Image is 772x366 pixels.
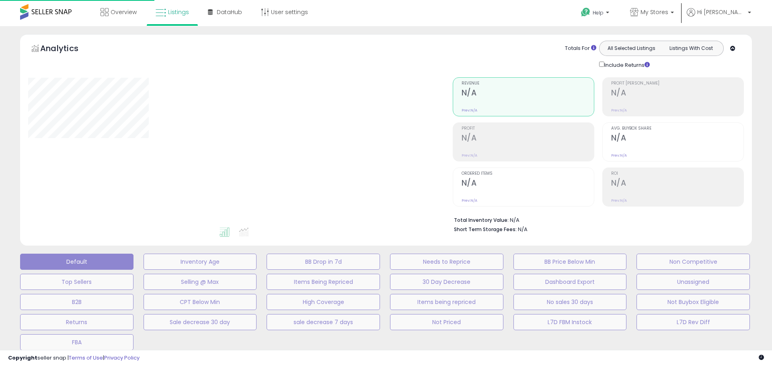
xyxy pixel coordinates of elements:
span: DataHub [217,8,242,16]
b: Short Term Storage Fees: [454,226,517,233]
button: Default [20,254,133,270]
small: Prev: N/A [462,198,477,203]
h2: N/A [462,178,594,189]
button: Non Competitive [636,254,750,270]
span: Overview [111,8,137,16]
button: Items being repriced [390,294,503,310]
div: Include Returns [593,60,659,69]
small: Prev: N/A [462,108,477,113]
span: Profit [PERSON_NAME] [611,81,743,86]
small: Prev: N/A [611,198,627,203]
span: Profit [462,126,594,131]
strong: Copyright [8,354,37,362]
button: Inventory Age [144,254,257,270]
span: My Stores [641,8,668,16]
span: Hi [PERSON_NAME] [697,8,745,16]
small: Prev: N/A [611,108,627,113]
button: B2B [20,294,133,310]
i: Get Help [581,7,591,17]
button: Sale decrease 30 day [144,314,257,330]
button: No sales 30 days [513,294,627,310]
b: Total Inventory Value: [454,217,509,223]
button: FBA [20,334,133,350]
h2: N/A [462,133,594,144]
button: Top Sellers [20,274,133,290]
small: Prev: N/A [462,153,477,158]
button: sale decrease 7 days [267,314,380,330]
button: BB Price Below Min [513,254,627,270]
a: Help [575,1,617,26]
h2: N/A [462,88,594,99]
span: Ordered Items [462,172,594,176]
span: Help [593,9,604,16]
button: Dashboard Export [513,274,627,290]
h2: N/A [611,133,743,144]
h2: N/A [611,178,743,189]
div: seller snap | | [8,354,140,362]
span: Listings [168,8,189,16]
span: Revenue [462,81,594,86]
button: L7D FBM Instock [513,314,627,330]
a: Hi [PERSON_NAME] [687,8,751,26]
button: Listings With Cost [661,43,721,54]
span: N/A [518,225,528,233]
button: L7D Rev Diff [636,314,750,330]
button: Not Priced [390,314,503,330]
div: Totals For [565,45,596,52]
small: Prev: N/A [611,153,627,158]
button: Not Buybox Eligible [636,294,750,310]
button: Selling @ Max [144,274,257,290]
button: Needs to Reprice [390,254,503,270]
h5: Analytics [40,43,94,56]
button: High Coverage [267,294,380,310]
button: Items Being Repriced [267,274,380,290]
button: Returns [20,314,133,330]
span: ROI [611,172,743,176]
button: BB Drop in 7d [267,254,380,270]
button: All Selected Listings [602,43,661,54]
button: CPT Below Min [144,294,257,310]
h2: N/A [611,88,743,99]
li: N/A [454,215,738,224]
button: 30 Day Decrease [390,274,503,290]
button: Unassigned [636,274,750,290]
span: Avg. Buybox Share [611,126,743,131]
